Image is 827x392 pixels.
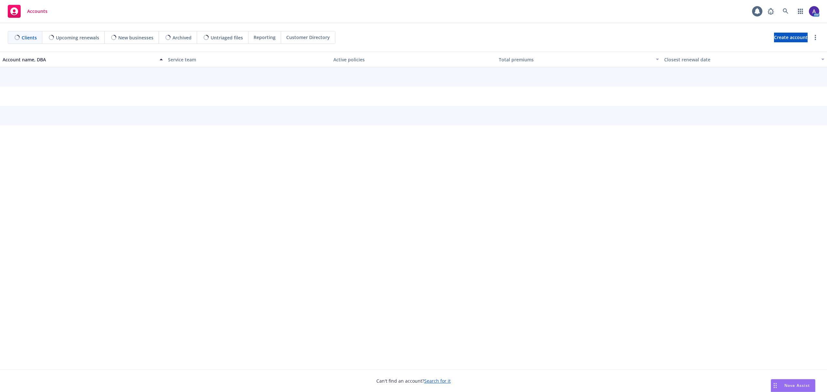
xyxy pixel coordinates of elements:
div: Account name, DBA [3,56,156,63]
div: Active policies [333,56,494,63]
span: New businesses [118,34,153,41]
button: Total premiums [496,52,662,67]
a: Create account [774,33,808,42]
span: Accounts [27,9,47,14]
span: Clients [22,34,37,41]
img: photo [809,6,819,16]
button: Active policies [331,52,496,67]
a: Accounts [5,2,50,20]
a: more [811,34,819,41]
button: Closest renewal date [662,52,827,67]
span: Upcoming renewals [56,34,99,41]
span: Create account [774,31,808,44]
span: Customer Directory [286,34,330,41]
a: Switch app [794,5,807,18]
span: Nova Assist [784,383,810,388]
div: Closest renewal date [664,56,817,63]
div: Service team [168,56,328,63]
button: Nova Assist [771,379,815,392]
span: Reporting [254,34,276,41]
span: Can't find an account? [376,377,451,384]
span: Archived [173,34,192,41]
button: Service team [165,52,331,67]
a: Search for it [424,378,451,384]
div: Total premiums [499,56,652,63]
a: Report a Bug [764,5,777,18]
div: Drag to move [771,379,779,392]
a: Search [779,5,792,18]
span: Untriaged files [211,34,243,41]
